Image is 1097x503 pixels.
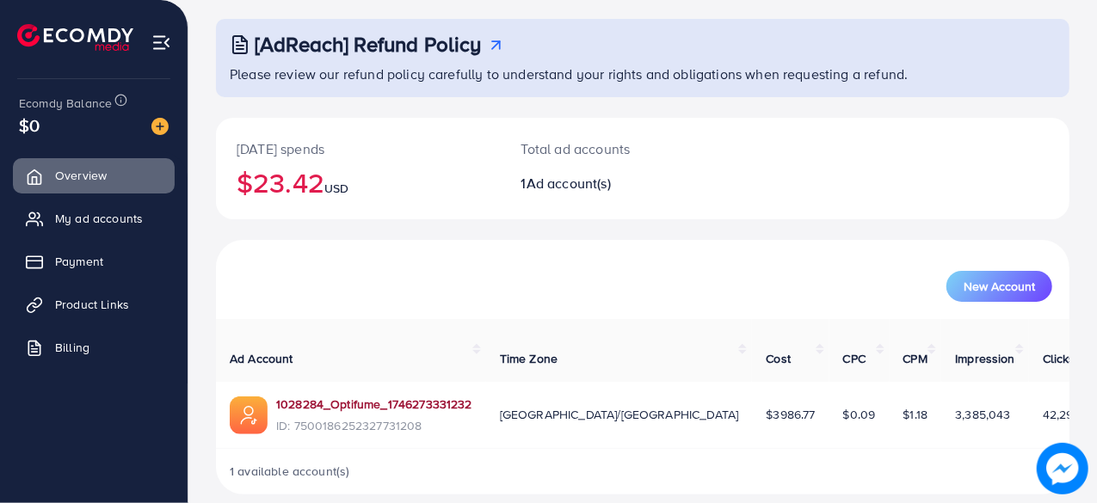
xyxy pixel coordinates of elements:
h2: $23.42 [237,166,480,199]
a: Billing [13,330,175,365]
img: ic-ads-acc.e4c84228.svg [230,396,268,434]
img: logo [17,24,133,51]
span: Overview [55,167,107,184]
span: ID: 7500186252327731208 [276,417,472,434]
span: [GEOGRAPHIC_DATA]/[GEOGRAPHIC_DATA] [500,406,739,423]
img: image [151,118,169,135]
span: New Account [964,280,1035,292]
h2: 1 [521,175,693,192]
span: Billing [55,339,89,356]
span: Payment [55,253,103,270]
span: Time Zone [500,350,558,367]
span: Ad account(s) [527,174,611,193]
a: Product Links [13,287,175,322]
span: Cost [766,350,791,367]
span: CPC [843,350,866,367]
span: My ad accounts [55,210,143,227]
span: $3986.77 [766,406,815,423]
span: Clicks [1043,350,1075,367]
span: CPM [903,350,928,367]
h3: [AdReach] Refund Policy [255,32,482,57]
span: Ecomdy Balance [19,95,112,112]
span: $0 [19,113,40,138]
span: 3,385,043 [955,406,1010,423]
p: Please review our refund policy carefully to understand your rights and obligations when requesti... [230,64,1059,84]
p: Total ad accounts [521,138,693,159]
img: image [1037,443,1088,494]
span: USD [324,180,348,197]
span: 42,299 [1043,406,1081,423]
span: Impression [955,350,1015,367]
span: $0.09 [843,406,876,423]
span: Ad Account [230,350,293,367]
span: $1.18 [903,406,928,423]
p: [DATE] spends [237,138,480,159]
span: Product Links [55,296,129,313]
a: Overview [13,158,175,193]
a: My ad accounts [13,201,175,236]
span: 1 available account(s) [230,463,350,480]
a: 1028284_Optifume_1746273331232 [276,396,472,413]
button: New Account [946,271,1052,302]
img: menu [151,33,171,52]
a: Payment [13,244,175,279]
